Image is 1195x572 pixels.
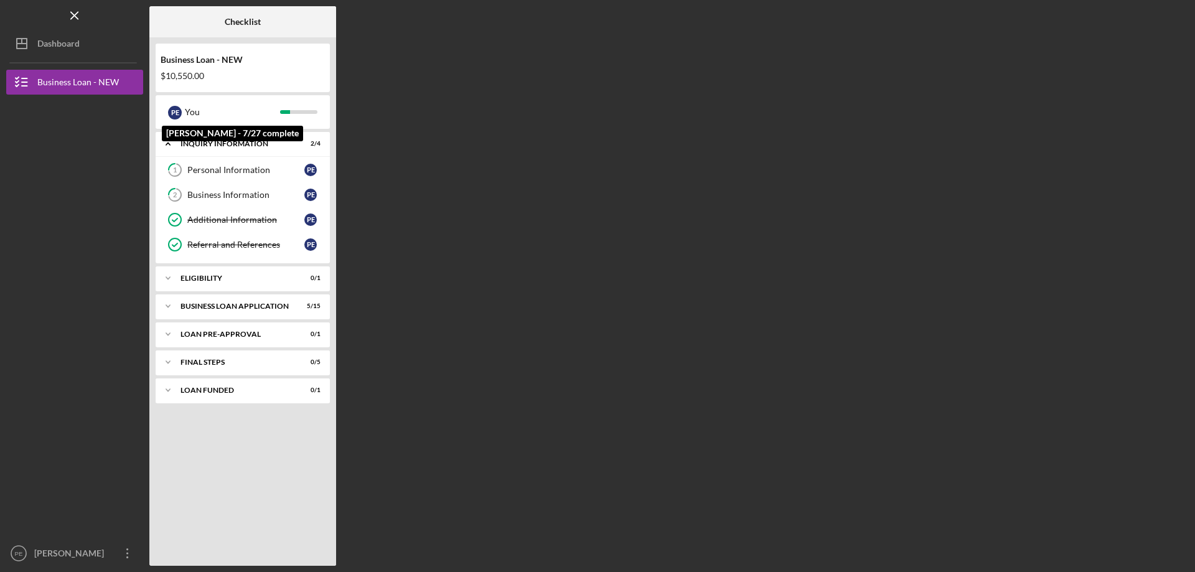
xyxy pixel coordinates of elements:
[162,232,324,257] a: Referral and ReferencesPE
[304,189,317,201] div: P E
[187,215,304,225] div: Additional Information
[304,238,317,251] div: P E
[6,541,143,566] button: PE[PERSON_NAME]
[185,101,280,123] div: You
[162,157,324,182] a: 1Personal InformationPE
[298,359,321,366] div: 0 / 5
[162,207,324,232] a: Additional InformationPE
[304,164,317,176] div: P E
[225,17,261,27] b: Checklist
[173,166,177,174] tspan: 1
[298,274,321,282] div: 0 / 1
[180,331,289,338] div: LOAN PRE-APPROVAL
[304,213,317,226] div: P E
[180,140,289,148] div: INQUIRY INFORMATION
[161,71,325,81] div: $10,550.00
[6,31,143,56] button: Dashboard
[31,541,112,569] div: [PERSON_NAME]
[37,31,80,59] div: Dashboard
[180,302,289,310] div: BUSINESS LOAN APPLICATION
[161,55,325,65] div: Business Loan - NEW
[298,331,321,338] div: 0 / 1
[173,191,177,199] tspan: 2
[298,140,321,148] div: 2 / 4
[168,106,182,120] div: P E
[187,165,304,175] div: Personal Information
[37,70,119,98] div: Business Loan - NEW
[180,359,289,366] div: FINAL STEPS
[180,274,289,282] div: ELIGIBILITY
[6,70,143,95] button: Business Loan - NEW
[162,182,324,207] a: 2Business InformationPE
[298,387,321,394] div: 0 / 1
[187,240,304,250] div: Referral and References
[298,302,321,310] div: 5 / 15
[15,550,23,557] text: PE
[187,190,304,200] div: Business Information
[180,387,289,394] div: LOAN FUNDED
